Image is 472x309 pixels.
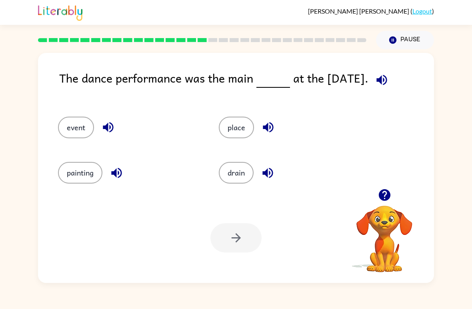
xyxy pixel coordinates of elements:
video: Your browser must support playing .mp4 files to use Literably. Please try using another browser. [344,193,424,273]
div: The dance performance was the main at the [DATE]. [59,69,434,101]
span: [PERSON_NAME] [PERSON_NAME] [308,7,410,15]
button: drain [219,162,254,184]
button: Pause [376,31,434,49]
img: Literably [38,3,82,21]
button: event [58,117,94,138]
a: Logout [412,7,432,15]
div: ( ) [308,7,434,15]
button: place [219,117,254,138]
button: painting [58,162,102,184]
